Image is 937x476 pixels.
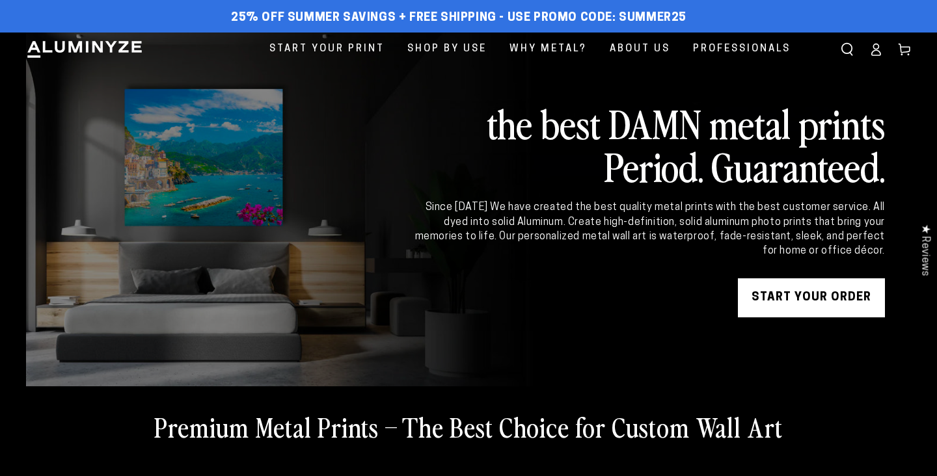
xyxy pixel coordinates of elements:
[500,33,597,66] a: Why Metal?
[413,200,885,259] div: Since [DATE] We have created the best quality metal prints with the best customer service. All dy...
[509,40,587,58] span: Why Metal?
[407,40,487,58] span: Shop By Use
[600,33,680,66] a: About Us
[231,11,686,25] span: 25% off Summer Savings + Free Shipping - Use Promo Code: SUMMER25
[269,40,385,58] span: Start Your Print
[610,40,670,58] span: About Us
[154,410,783,443] h2: Premium Metal Prints – The Best Choice for Custom Wall Art
[912,214,937,286] div: Click to open Judge.me floating reviews tab
[738,278,885,317] a: START YOUR Order
[693,40,791,58] span: Professionals
[260,33,394,66] a: Start Your Print
[683,33,800,66] a: Professionals
[398,33,496,66] a: Shop By Use
[833,35,862,64] summary: Search our site
[26,40,143,59] img: Aluminyze
[413,101,885,187] h2: the best DAMN metal prints Period. Guaranteed.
